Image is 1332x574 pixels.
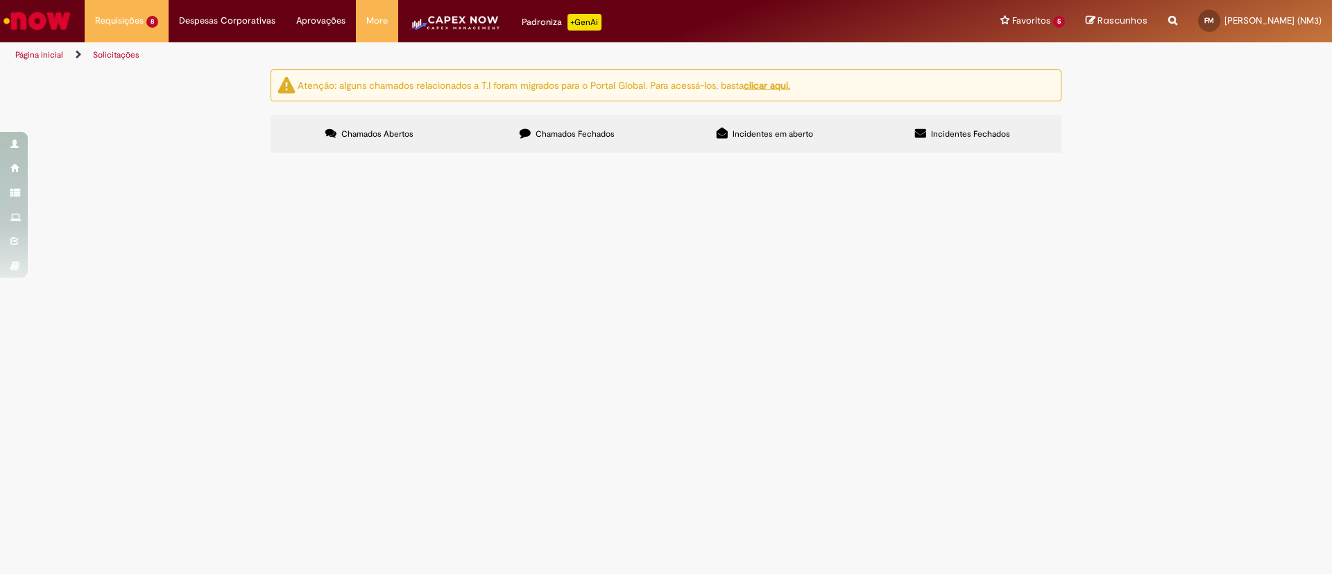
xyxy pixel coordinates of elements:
span: Incidentes Fechados [931,128,1010,140]
p: +GenAi [567,14,601,31]
span: Favoritos [1012,14,1050,28]
span: More [366,14,388,28]
span: Aprovações [296,14,345,28]
a: clicar aqui. [744,78,790,91]
ng-bind-html: Atenção: alguns chamados relacionados a T.I foram migrados para o Portal Global. Para acessá-los,... [298,78,790,91]
span: Chamados Abertos [341,128,413,140]
span: [PERSON_NAME] (NM3) [1224,15,1322,26]
ul: Trilhas de página [10,42,878,68]
span: Incidentes em aberto [733,128,813,140]
span: Rascunhos [1098,14,1147,27]
span: 8 [146,16,158,28]
a: Rascunhos [1086,15,1147,28]
img: ServiceNow [1,7,73,35]
a: Página inicial [15,49,63,60]
span: Requisições [95,14,144,28]
a: Solicitações [93,49,139,60]
span: Chamados Fechados [536,128,615,140]
img: CapexLogo5.png [409,14,501,42]
span: 5 [1053,16,1065,28]
div: Padroniza [522,14,601,31]
span: FM [1204,16,1214,25]
span: Despesas Corporativas [179,14,275,28]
